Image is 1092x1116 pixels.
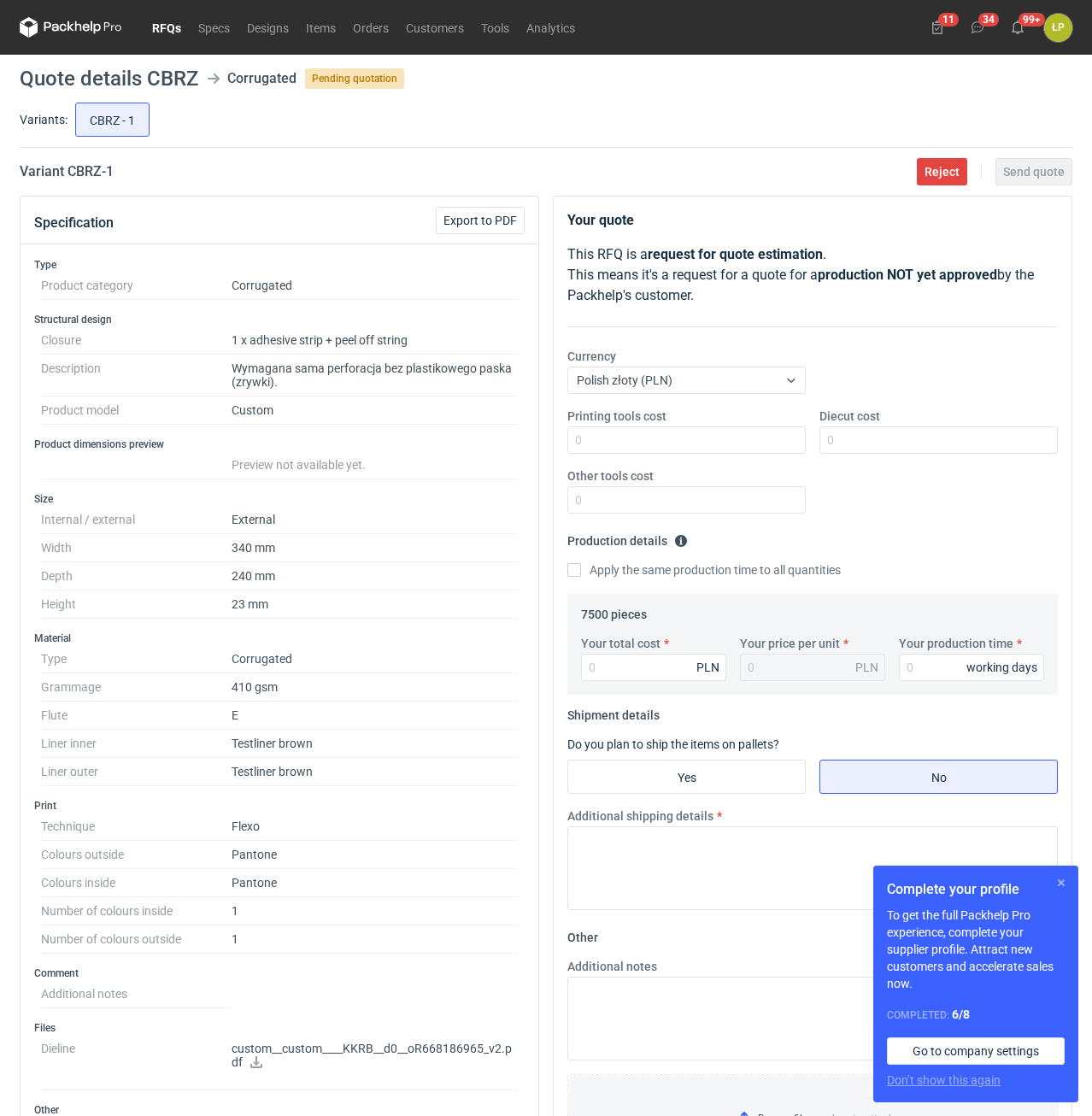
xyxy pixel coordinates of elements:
dd: E [232,702,518,730]
dd: Flexo [232,813,518,841]
div: PLN [855,659,878,676]
dt: Description [41,355,232,396]
dt: Colours outside [41,841,232,869]
label: Variants: [20,111,68,128]
span: Send quote [1003,166,1065,178]
a: Tools [473,17,518,38]
dt: Depth [41,562,232,590]
legend: Shipment details [567,702,660,722]
label: Your price per unit [740,635,840,652]
h3: Material [34,631,525,645]
h1: Quote details CBRZ [20,68,198,89]
dd: 240 mm [232,562,518,590]
dd: Wymagana sama perforacja bez plastikowego paska (zrywki). [232,355,518,396]
div: Corrugated [227,68,296,89]
dt: Dieline [41,1035,232,1090]
dt: Grammage [41,673,232,702]
label: Diecut cost [819,408,880,425]
button: Specification [34,203,114,244]
h3: Product dimensions preview [34,438,525,451]
dd: 1 [232,897,518,925]
button: Reject [917,158,967,185]
strong: request for quote estimation [648,246,823,262]
button: Send quote [995,158,1072,185]
dd: Corrugated [232,645,518,673]
dd: Corrugated [232,272,518,300]
dd: 340 mm [232,534,518,562]
span: Export to PDF [443,214,517,226]
button: ŁP [1044,14,1072,42]
label: CBRZ - 1 [75,103,150,137]
strong: production NOT yet approved [818,267,997,283]
dd: 23 mm [232,590,518,619]
p: This RFQ is a . This means it's a request for a quote for a by the Packhelp's customer. [567,244,1058,306]
dd: Custom [232,396,518,425]
a: Orders [344,17,397,38]
dt: Product category [41,272,232,300]
input: 0 [567,426,806,454]
button: Export to PDF [436,207,525,234]
dt: Technique [41,813,232,841]
button: Don’t show this again [887,1072,1001,1089]
a: Analytics [518,17,584,38]
a: Designs [238,17,297,38]
h3: Print [34,799,525,813]
p: custom__custom____KKRB__d0__oR668186965_v2.pdf [232,1042,518,1071]
p: To get the full Packhelp Pro experience, complete your supplier profile. Attract new customers an... [887,907,1065,992]
dt: Liner inner [41,730,232,758]
span: Pending quotation [305,68,404,89]
button: 99+ [1004,14,1031,41]
label: No [819,760,1058,794]
label: Currency [567,348,616,365]
dt: Additional notes [41,980,232,1008]
dt: Height [41,590,232,619]
label: Your total cost [581,635,660,652]
a: RFQs [144,17,190,38]
h1: Complete your profile [887,879,1065,900]
dd: Testliner brown [232,730,518,758]
legend: Other [567,924,598,944]
label: Additional notes [567,958,657,975]
span: Reject [925,166,960,178]
label: Do you plan to ship the items on pallets? [567,737,779,751]
h2: Variant CBRZ - 1 [20,162,114,182]
h3: Type [34,258,525,272]
label: Your production time [899,635,1013,652]
dd: Pantone [232,841,518,869]
a: Customers [397,17,473,38]
dt: Product model [41,396,232,425]
label: Apply the same production time to all quantities [567,561,841,579]
dt: Liner outer [41,758,232,786]
a: Items [297,17,344,38]
label: Yes [567,760,806,794]
a: Specs [190,17,238,38]
span: Polish złoty (PLN) [577,373,672,387]
dd: 1 [232,925,518,954]
button: Skip for now [1051,872,1071,893]
dt: Colours inside [41,869,232,897]
dd: 1 x adhesive strip + peel off string [232,326,518,355]
button: 11 [924,14,951,41]
div: Łukasz Postawa [1044,14,1072,42]
label: Other tools cost [567,467,654,485]
button: 34 [964,14,991,41]
dt: Internal / external [41,506,232,534]
dt: Number of colours inside [41,897,232,925]
legend: Production details [567,527,688,548]
svg: Packhelp Pro [20,17,122,38]
h3: Size [34,492,525,506]
div: working days [966,659,1037,676]
dt: Width [41,534,232,562]
div: PLN [696,659,719,676]
span: Preview not available yet. [232,458,366,472]
dd: 410 gsm [232,673,518,702]
input: 0 [899,654,1044,681]
input: 0 [819,426,1058,454]
h3: Comment [34,966,525,980]
input: 0 [567,486,806,514]
dt: Type [41,645,232,673]
h3: Structural design [34,313,525,326]
strong: Your quote [567,212,634,228]
strong: 6 / 8 [952,1007,970,1021]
